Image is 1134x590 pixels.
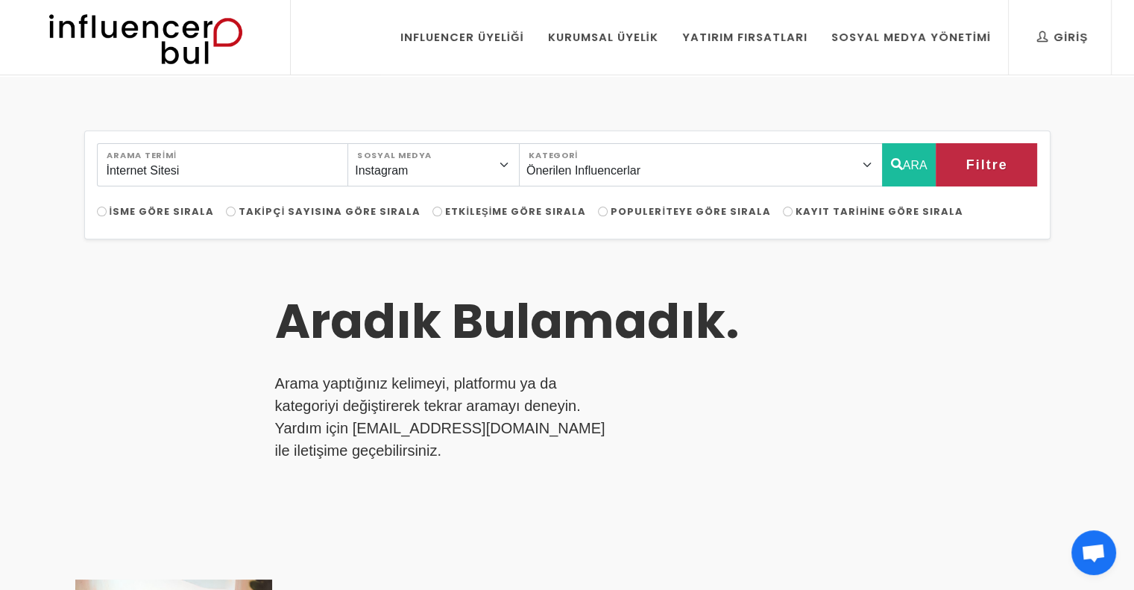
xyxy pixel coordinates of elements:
[882,143,936,186] button: ARA
[97,143,349,186] input: Search..
[400,29,524,45] div: Influencer Üyeliği
[783,207,793,216] input: Kayıt Tarihine Göre Sırala
[226,207,236,216] input: Takipçi Sayısına Göre Sırala
[682,29,807,45] div: Yatırım Fırsatları
[239,204,420,219] span: Takipçi Sayısına Göre Sırala
[432,207,442,216] input: Etkileşime Göre Sırala
[611,204,771,219] span: Populeriteye Göre Sırala
[598,207,608,216] input: Populeriteye Göre Sırala
[831,29,991,45] div: Sosyal Medya Yönetimi
[548,29,658,45] div: Kurumsal Üyelik
[110,204,215,219] span: İsme Göre Sırala
[275,293,837,351] h3: Aradık Bulamadık.
[796,204,963,219] span: Kayıt Tarihine Göre Sırala
[97,207,107,216] input: İsme Göre Sırala
[966,152,1007,178] span: Filtre
[275,372,614,462] p: Arama yaptığınız kelimeyi, platformu ya da kategoriyi değiştirerek tekrar aramayı deneyin. Yardım...
[936,143,1037,186] button: Filtre
[445,204,586,219] span: Etkileşime Göre Sırala
[1037,29,1088,45] div: Giriş
[1071,530,1116,575] div: Açık sohbet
